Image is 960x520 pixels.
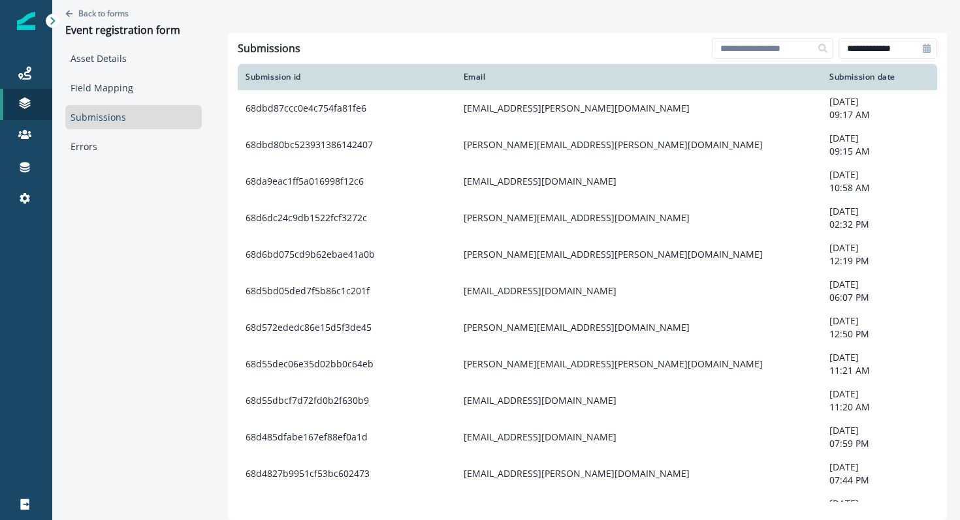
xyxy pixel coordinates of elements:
p: 10:58 AM [829,181,929,194]
td: 68d5bd05ded7f5b86c1c201f [238,273,456,309]
p: [DATE] [829,314,929,328]
td: 68d55dec06e35d02bb0c64eb [238,346,456,382]
td: 68d4827b9951cf53bc602473 [238,455,456,492]
td: [EMAIL_ADDRESS][DOMAIN_NAME] [456,382,822,419]
td: [PERSON_NAME][EMAIL_ADDRESS][PERSON_NAME][DOMAIN_NAME] [456,346,822,382]
p: 11:20 AM [829,401,929,414]
button: Go back [65,8,129,19]
td: [EMAIL_ADDRESS][PERSON_NAME][DOMAIN_NAME] [456,90,822,127]
div: Submission id [246,72,448,82]
td: [EMAIL_ADDRESS][DOMAIN_NAME] [456,273,822,309]
td: 68d572ededc86e15d5f3de45 [238,309,456,346]
p: 07:59 PM [829,437,929,450]
a: Submissions [65,105,202,129]
a: Asset Details [65,46,202,70]
p: 09:17 AM [829,108,929,121]
p: 09:15 AM [829,145,929,158]
td: [PERSON_NAME][EMAIL_ADDRESS][DOMAIN_NAME] [456,200,822,236]
p: [DATE] [829,241,929,254]
p: [DATE] [829,424,929,437]
td: 68d55dbcf7d72fd0b2f630b9 [238,382,456,419]
p: 11:21 AM [829,364,929,377]
p: 12:50 PM [829,328,929,341]
p: 02:32 PM [829,218,929,231]
p: Back to forms [78,8,129,19]
div: Email [464,72,814,82]
td: 68dbd87ccc0e4c754fa81fe6 [238,90,456,127]
div: Event registration form [65,24,180,38]
td: 68dbd80bc523931386142407 [238,127,456,163]
p: [DATE] [829,497,929,510]
div: Submission date [829,72,929,82]
p: [DATE] [829,95,929,108]
p: 07:44 PM [829,474,929,487]
td: [EMAIL_ADDRESS][DOMAIN_NAME] [456,419,822,455]
td: [PERSON_NAME][EMAIL_ADDRESS][PERSON_NAME][DOMAIN_NAME] [456,236,822,273]
a: Field Mapping [65,76,202,100]
p: [DATE] [829,168,929,181]
p: 12:19 PM [829,254,929,268]
td: 68d485dfabe167ef88ef0a1d [238,419,456,455]
a: Errors [65,134,202,159]
td: [EMAIL_ADDRESS][PERSON_NAME][DOMAIN_NAME] [456,455,822,492]
img: Inflection [17,12,35,30]
p: [DATE] [829,388,929,401]
td: [EMAIL_ADDRESS][DOMAIN_NAME] [456,163,822,200]
td: [PERSON_NAME][EMAIL_ADDRESS][PERSON_NAME][DOMAIN_NAME] [456,127,822,163]
td: 68da9eac1ff5a016998f12c6 [238,163,456,200]
td: [PERSON_NAME][EMAIL_ADDRESS][DOMAIN_NAME] [456,309,822,346]
p: [DATE] [829,461,929,474]
p: Submissions [238,40,300,56]
p: 06:07 PM [829,291,929,304]
p: [DATE] [829,351,929,364]
td: 68d6bd075cd9b62ebae41a0b [238,236,456,273]
p: [DATE] [829,278,929,291]
td: 68d6dc24c9db1522fcf3272c [238,200,456,236]
p: [DATE] [829,205,929,218]
p: [DATE] [829,132,929,145]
